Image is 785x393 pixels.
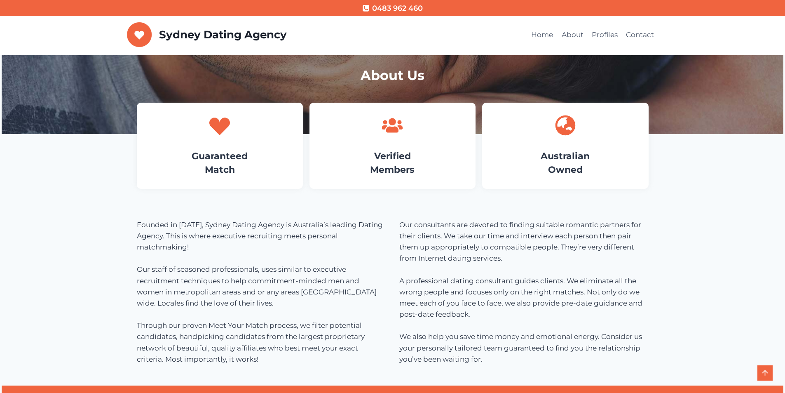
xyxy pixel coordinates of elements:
span: 0483 962 460 [372,2,423,14]
a: Scroll to top [757,365,773,381]
h1: About Us [137,66,649,85]
a: 0483 962 460 [362,2,422,14]
img: Sydney Dating Agency [127,22,152,47]
a: About [557,25,587,45]
a: GuaranteedMatch [192,151,248,175]
a: Sydney Dating Agency [127,22,287,47]
a: Contact [622,25,658,45]
p: Our consultants are devoted to finding suitable romantic partners for their clients. We take our ... [399,219,649,365]
a: AustralianOwned [541,151,590,175]
nav: Primary Navigation [527,25,658,45]
p: Sydney Dating Agency [159,28,287,41]
p: Founded in [DATE], Sydney Dating Agency is Australia’s leading Dating Agency. This is where execu... [137,219,386,365]
a: Home [527,25,557,45]
a: VerifiedMembers [370,151,415,175]
a: Profiles [588,25,622,45]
